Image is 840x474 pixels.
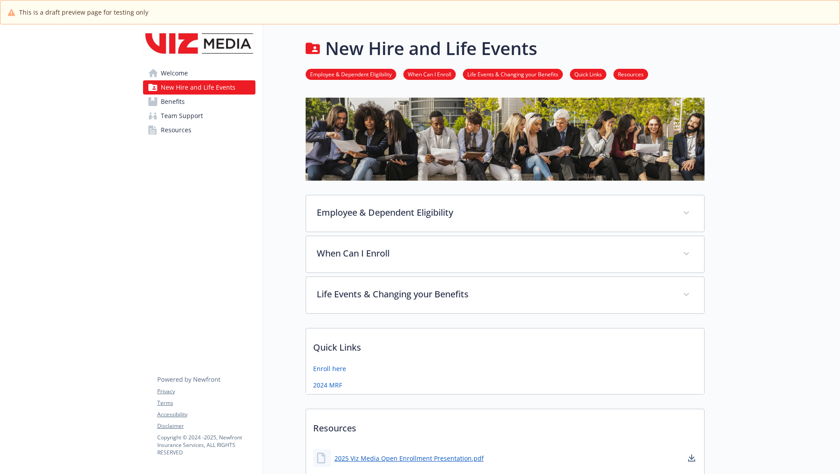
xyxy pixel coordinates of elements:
[317,288,672,301] p: Life Events & Changing your Benefits
[161,109,203,123] span: Team Support
[306,409,704,442] p: Resources
[19,8,148,17] span: This is a draft preview page for testing only
[161,66,188,80] span: Welcome
[313,364,346,373] a: Enroll here
[143,80,255,95] a: New Hire and Life Events
[570,70,606,78] a: Quick Links
[157,387,255,395] a: Privacy
[317,206,672,219] p: Employee & Dependent Eligibility
[306,195,704,232] div: Employee & Dependent Eligibility
[161,95,185,109] span: Benefits
[306,277,704,313] div: Life Events & Changing your Benefits
[317,247,672,260] p: When Can I Enroll
[143,95,255,109] a: Benefits
[613,70,648,78] a: Resources
[143,123,255,137] a: Resources
[306,236,704,273] div: When Can I Enroll
[143,66,255,80] a: Welcome
[313,380,342,390] a: 2024 MRF
[157,399,255,407] a: Terms
[306,70,396,78] a: Employee & Dependent Eligibility
[157,411,255,419] a: Accessibility
[686,453,697,463] a: download document
[463,70,563,78] a: Life Events & Changing your Benefits
[157,422,255,430] a: Disclaimer
[325,35,537,62] h1: New Hire and Life Events
[161,80,235,95] span: New Hire and Life Events
[157,434,255,456] p: Copyright © 2024 - 2025 , Newfront Insurance Services, ALL RIGHTS RESERVED
[334,454,484,463] a: 2025 Viz Media Open Enrollment Presentation.pdf
[306,328,704,361] p: Quick Links
[306,98,705,181] img: new hire page banner
[161,123,191,137] span: Resources
[143,109,255,123] a: Team Support
[403,70,456,78] a: When Can I Enroll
